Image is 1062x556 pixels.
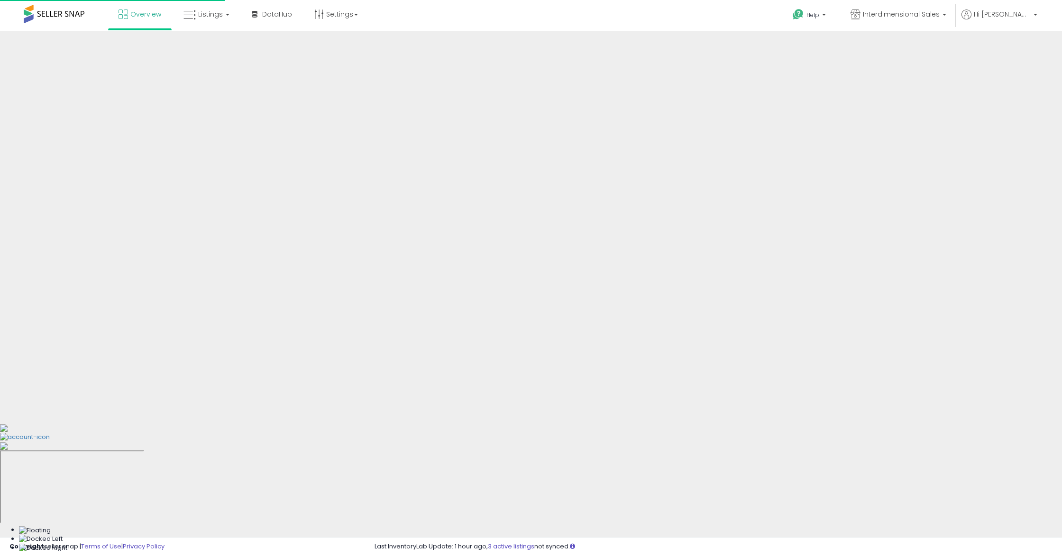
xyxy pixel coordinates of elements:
[262,9,292,19] span: DataHub
[792,9,804,20] i: Get Help
[198,9,223,19] span: Listings
[806,11,819,19] span: Help
[785,1,835,31] a: Help
[974,9,1031,19] span: Hi [PERSON_NAME]
[19,544,67,553] img: Docked Right
[19,535,63,544] img: Docked Left
[19,526,51,535] img: Floating
[130,9,161,19] span: Overview
[961,9,1037,31] a: Hi [PERSON_NAME]
[863,9,940,19] span: Interdimensional Sales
